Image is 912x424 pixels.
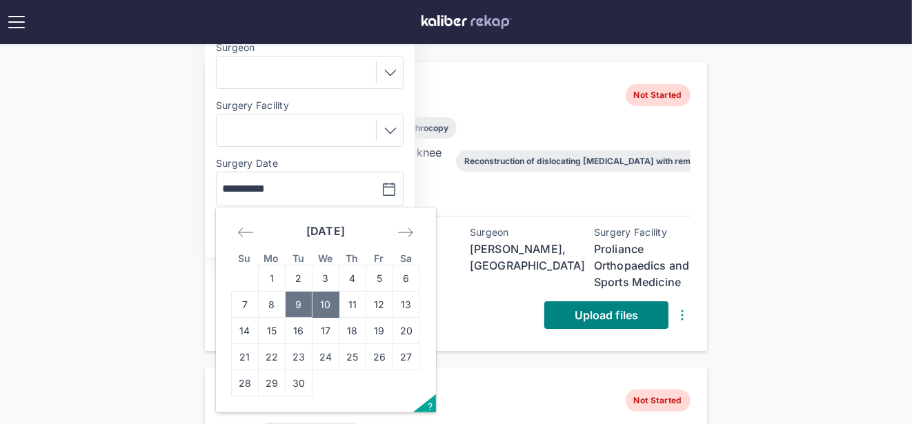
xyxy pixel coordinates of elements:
td: Sunday, September 7, 2025 [232,292,259,318]
td: Monday, September 1, 2025 [259,265,286,292]
img: DotsThreeVertical.31cb0eda.svg [674,307,691,323]
td: Saturday, September 6, 2025 [393,265,420,292]
small: We [318,252,333,264]
span: Not Started [626,390,691,412]
td: Friday, September 26, 2025 [366,344,393,370]
div: Surgery Facility [594,227,691,238]
td: Thursday, September 11, 2025 [339,292,366,318]
td: Thursday, September 18, 2025 [339,318,366,344]
div: Move backward to switch to the previous month. [231,220,260,245]
span: ? [428,401,433,412]
div: Calendar [216,208,435,412]
label: Surgeon [216,42,404,53]
div: [PERSON_NAME], [GEOGRAPHIC_DATA] [470,241,566,274]
small: Sa [400,252,413,264]
td: Sunday, September 21, 2025 [232,344,259,370]
td: Tuesday, September 30, 2025 [286,370,313,396]
td: Wednesday, September 17, 2025 [313,318,339,344]
td: Tuesday, September 16, 2025 [286,318,313,344]
td: Wednesday, September 24, 2025 [313,344,339,370]
small: Tu [293,252,305,264]
td: Saturday, September 20, 2025 [393,318,420,344]
td: Selected. Wednesday, September 10, 2025 [313,292,339,318]
td: Saturday, September 13, 2025 [393,292,420,318]
td: Monday, September 29, 2025 [259,370,286,396]
img: open menu icon [6,11,28,33]
a: Upload files [544,301,668,329]
td: Tuesday, September 23, 2025 [286,344,313,370]
td: Thursday, September 4, 2025 [339,265,366,292]
td: Monday, September 22, 2025 [259,344,286,370]
td: Tuesday, September 9, 2025 [286,292,313,318]
td: Friday, September 5, 2025 [366,265,393,292]
label: Surgery Date [216,158,404,169]
small: Fr [374,252,384,264]
td: Tuesday, September 2, 2025 [286,265,313,292]
div: 7 entries [205,40,707,57]
div: Reconstruction of dislocating [MEDICAL_DATA] with removal [464,156,707,166]
button: Open the keyboard shortcuts panel. [413,394,436,412]
div: Surgeon [470,227,566,238]
small: Th [346,252,359,264]
td: Monday, September 8, 2025 [259,292,286,318]
span: Not Started [626,84,691,106]
td: Friday, September 12, 2025 [366,292,393,318]
div: Move forward to switch to the next month. [391,220,420,245]
small: Mo [264,252,279,264]
td: Monday, September 15, 2025 [259,318,286,344]
td: Sunday, September 14, 2025 [232,318,259,344]
td: Thursday, September 25, 2025 [339,344,366,370]
td: Saturday, September 27, 2025 [393,344,420,370]
img: kaliber labs logo [422,15,513,29]
span: Upload files [575,308,638,322]
div: Proliance Orthopaedics and Sports Medicine [594,241,691,290]
td: Wednesday, September 3, 2025 [313,265,339,292]
strong: [DATE] [306,224,345,238]
td: Friday, September 19, 2025 [366,318,393,344]
small: Su [238,252,251,264]
td: Sunday, September 28, 2025 [232,370,259,396]
label: Surgery Facility [216,100,404,111]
